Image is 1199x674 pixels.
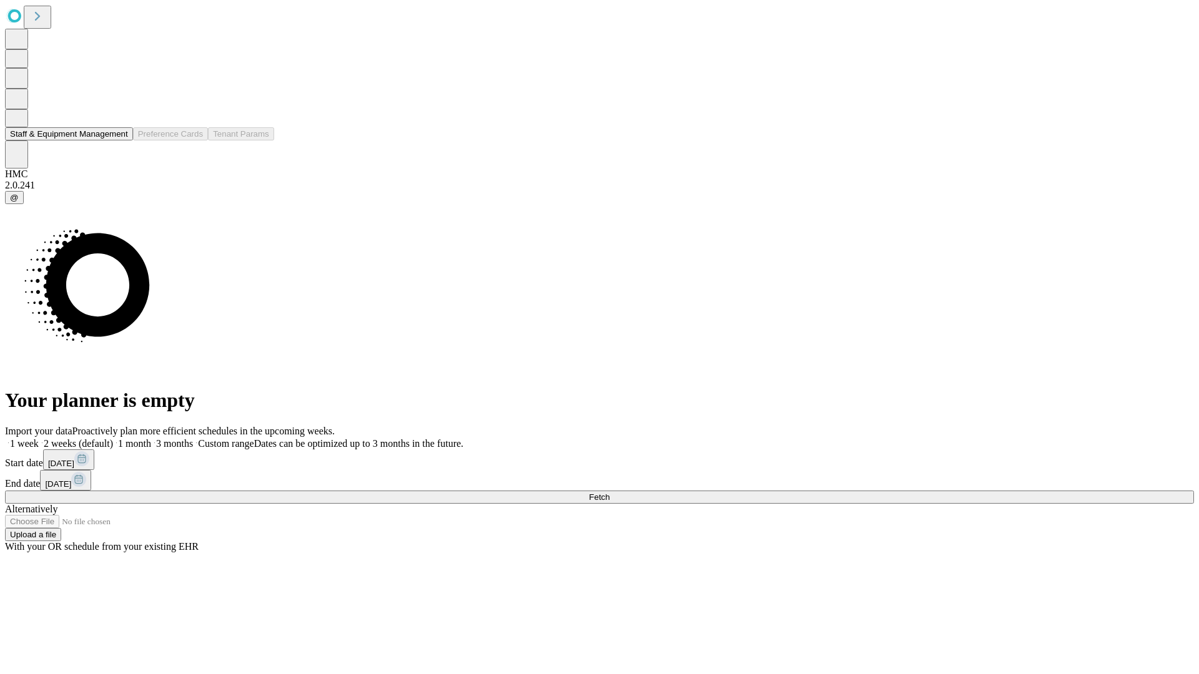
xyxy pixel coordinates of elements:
div: HMC [5,168,1194,180]
span: Fetch [589,492,609,502]
div: 2.0.241 [5,180,1194,191]
h1: Your planner is empty [5,389,1194,412]
button: Preference Cards [133,127,208,140]
div: End date [5,470,1194,491]
span: 3 months [156,438,193,449]
span: Alternatively [5,504,57,514]
span: Dates can be optimized up to 3 months in the future. [254,438,463,449]
span: Import your data [5,426,72,436]
button: Tenant Params [208,127,274,140]
button: [DATE] [40,470,91,491]
span: Proactively plan more efficient schedules in the upcoming weeks. [72,426,335,436]
button: [DATE] [43,449,94,470]
button: Staff & Equipment Management [5,127,133,140]
button: Fetch [5,491,1194,504]
span: 1 month [118,438,151,449]
span: 2 weeks (default) [44,438,113,449]
button: Upload a file [5,528,61,541]
span: [DATE] [45,479,71,489]
span: @ [10,193,19,202]
button: @ [5,191,24,204]
div: Start date [5,449,1194,470]
span: 1 week [10,438,39,449]
span: [DATE] [48,459,74,468]
span: Custom range [198,438,254,449]
span: With your OR schedule from your existing EHR [5,541,199,552]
